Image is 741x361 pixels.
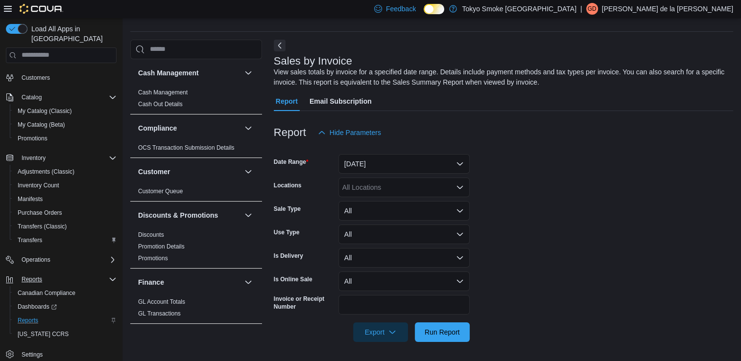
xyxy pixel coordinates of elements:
button: Run Report [415,322,470,342]
label: Use Type [274,228,299,236]
h3: Compliance [138,123,177,133]
a: Transfers (Classic) [14,221,71,232]
span: Reports [18,273,117,285]
span: Customers [18,71,117,84]
span: Transfers (Classic) [18,223,67,230]
h3: Finance [138,277,164,287]
span: Dashboards [18,303,57,311]
p: Tokyo Smoke [GEOGRAPHIC_DATA] [462,3,576,15]
a: Customers [18,72,54,84]
a: Cash Management [138,89,188,96]
button: Next [274,40,286,51]
span: Hide Parameters [330,128,381,137]
button: Catalog [18,91,46,103]
h3: Report [274,127,306,138]
span: Catalog [18,91,117,103]
span: Adjustments (Classic) [14,166,117,178]
a: Canadian Compliance [14,287,79,299]
button: Open list of options [456,183,464,191]
span: Run Report [425,327,460,337]
h3: Customer [138,167,170,177]
a: Settings [18,349,47,361]
button: All [338,248,470,268]
button: Reports [10,314,120,327]
label: Sale Type [274,205,301,213]
button: Reports [2,272,120,286]
span: Promotions [138,254,168,262]
div: Cash Management [130,87,262,114]
span: [US_STATE] CCRS [18,330,69,338]
p: [PERSON_NAME] de la [PERSON_NAME] [602,3,733,15]
span: Promotion Details [138,243,185,250]
span: Promotions [14,133,117,144]
button: Inventory Count [10,179,120,192]
a: Manifests [14,193,47,205]
button: Transfers [10,233,120,247]
span: My Catalog (Classic) [14,105,117,117]
a: GL Transactions [138,310,181,317]
button: Reports [18,273,46,285]
button: Adjustments (Classic) [10,165,120,179]
span: Inventory Count [14,180,117,191]
button: Promotions [10,132,120,145]
span: Reports [22,275,42,283]
button: Customer [138,167,240,177]
a: Discounts [138,231,164,238]
span: Customer Queue [138,187,183,195]
div: Customer [130,185,262,201]
button: Compliance [138,123,240,133]
span: My Catalog (Beta) [14,119,117,131]
a: My Catalog (Classic) [14,105,76,117]
span: Cash Out Details [138,100,183,108]
button: Compliance [242,122,254,134]
button: Discounts & Promotions [242,209,254,221]
span: Dark Mode [424,14,424,15]
span: Promotions [18,135,48,142]
button: Export [353,322,408,342]
a: Reports [14,315,42,326]
a: Promotion Details [138,243,185,250]
span: Manifests [18,195,43,203]
a: Customer Queue [138,188,183,195]
button: Customer [242,166,254,178]
a: Cash Out Details [138,101,183,108]
div: Giuseppe de la Rosa [586,3,598,15]
span: Settings [22,351,43,359]
button: Catalog [2,90,120,104]
a: Transfers [14,234,46,246]
span: Feedback [386,4,416,14]
span: Operations [22,256,50,264]
span: Export [359,322,402,342]
button: Hide Parameters [314,123,385,142]
button: Canadian Compliance [10,286,120,300]
label: Locations [274,181,302,189]
span: Transfers [14,234,117,246]
span: Discounts [138,231,164,239]
span: Canadian Compliance [14,287,117,299]
span: Settings [18,348,117,360]
button: [US_STATE] CCRS [10,327,120,341]
button: [DATE] [338,154,470,174]
a: OCS Transaction Submission Details [138,144,235,151]
span: Load All Apps in [GEOGRAPHIC_DATA] [27,24,117,44]
div: Compliance [130,142,262,158]
span: Purchase Orders [18,209,62,217]
span: Transfers [18,236,42,244]
span: Catalog [22,93,42,101]
img: Cova [20,4,63,14]
label: Date Range [274,158,309,166]
button: All [338,225,470,244]
div: View sales totals by invoice for a specified date range. Details include payment methods and tax ... [274,67,728,88]
button: Inventory [2,151,120,165]
button: Cash Management [138,68,240,78]
span: Reports [18,316,38,324]
span: My Catalog (Classic) [18,107,72,115]
span: Canadian Compliance [18,289,75,297]
span: Email Subscription [310,91,372,111]
span: Adjustments (Classic) [18,168,74,176]
h3: Sales by Invoice [274,55,352,67]
a: Inventory Count [14,180,63,191]
div: Finance [130,296,262,323]
button: Inventory [18,152,49,164]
